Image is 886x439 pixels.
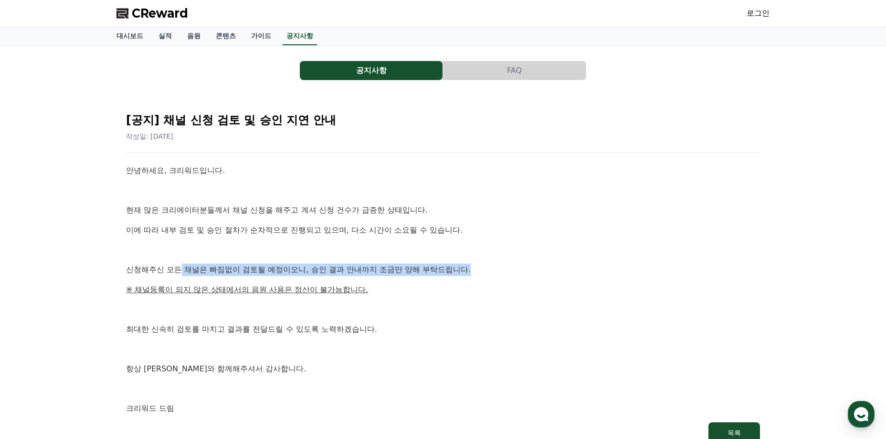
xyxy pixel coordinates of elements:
[126,204,760,216] p: 현재 많은 크리에이터분들께서 채널 신청을 해주고 계셔 신청 건수가 급증한 상태입니다.
[283,27,317,45] a: 공지사항
[123,302,183,326] a: 설정
[63,302,123,326] a: 대화
[126,133,173,140] span: 작성일: [DATE]
[747,8,770,19] a: 로그인
[148,316,159,324] span: 설정
[179,27,208,45] a: 음원
[87,317,99,325] span: 대화
[126,402,760,415] p: 크리워드 드림
[443,61,586,80] a: FAQ
[443,61,586,80] button: FAQ
[300,61,443,80] a: 공지사항
[3,302,63,326] a: 홈
[243,27,279,45] a: 가이드
[132,6,188,21] span: CReward
[30,316,36,324] span: 홈
[126,264,760,276] p: 신청해주신 모든 채널은 빠짐없이 검토될 예정이오니, 승인 결과 안내까지 조금만 양해 부탁드립니다.
[151,27,179,45] a: 실적
[116,6,188,21] a: CReward
[728,428,741,438] div: 목록
[126,323,760,336] p: 최대한 신속히 검토를 마치고 결과를 전달드릴 수 있도록 노력하겠습니다.
[126,363,760,375] p: 항상 [PERSON_NAME]와 함께해주셔서 감사합니다.
[126,112,760,128] h2: [공지] 채널 신청 검토 및 승인 지연 안내
[126,164,760,177] p: 안녕하세요, 크리워드입니다.
[208,27,243,45] a: 콘텐츠
[109,27,151,45] a: 대시보드
[126,224,760,236] p: 이에 따라 내부 검토 및 승인 절차가 순차적으로 진행되고 있으며, 다소 시간이 소요될 수 있습니다.
[126,285,368,294] u: ※ 채널등록이 되지 않은 상태에서의 음원 사용은 정산이 불가능합니다.
[300,61,443,80] button: 공지사항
